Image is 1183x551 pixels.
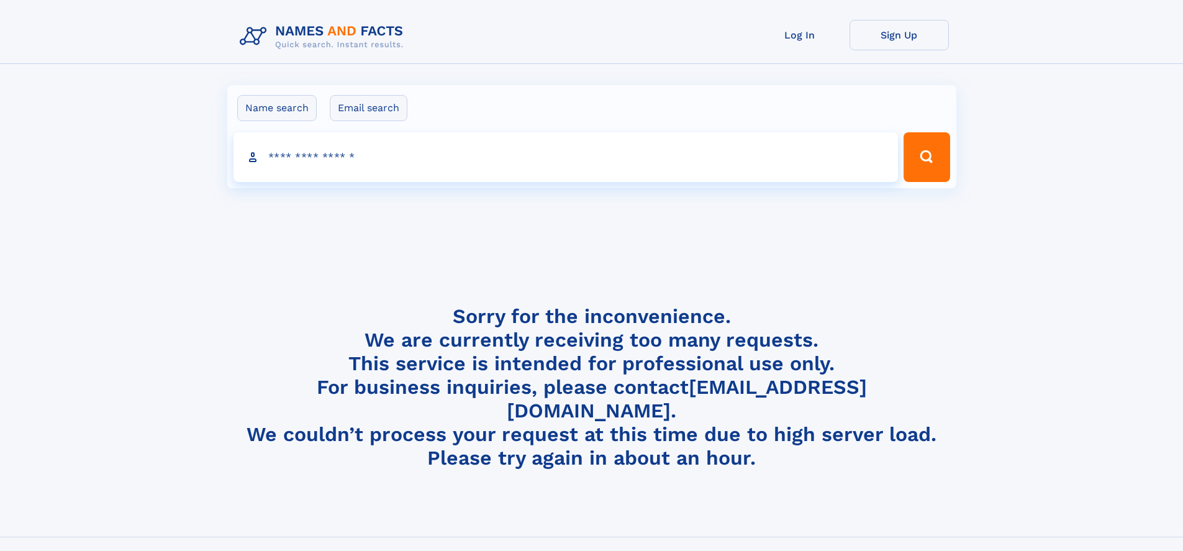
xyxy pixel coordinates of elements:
[904,132,950,182] button: Search Button
[237,95,317,121] label: Name search
[235,20,414,53] img: Logo Names and Facts
[330,95,407,121] label: Email search
[750,20,850,50] a: Log In
[235,304,949,470] h4: Sorry for the inconvenience. We are currently receiving too many requests. This service is intend...
[850,20,949,50] a: Sign Up
[233,132,899,182] input: search input
[507,375,867,422] a: [EMAIL_ADDRESS][DOMAIN_NAME]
